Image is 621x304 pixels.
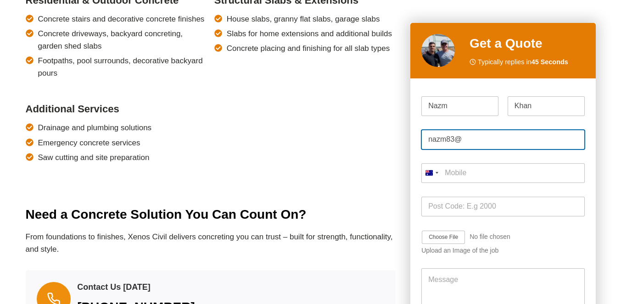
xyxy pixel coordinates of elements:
h6: Contact Us [DATE] [77,281,259,293]
h2: Get a Quote [470,34,585,53]
div: Upload an Image of the job [421,247,584,255]
input: Email [421,130,584,149]
span: Emergency concrete services [38,137,140,149]
strong: 45 Seconds [531,58,568,66]
span: Drainage and plumbing solutions [38,122,152,134]
span: Typically replies in [478,57,568,67]
span: Concrete placing and finishing for all slab types [227,42,390,55]
input: First Name [421,96,498,116]
span: Slabs for home extensions and additional builds [227,28,392,40]
span: Footpaths, pool surrounds, decorative backyard pours [38,55,207,79]
span: Saw cutting and site preparation [38,151,150,164]
p: From foundations to finishes, Xenos Civil delivers concreting you can trust – built for strength,... [26,231,396,255]
strong: Need a Concrete Solution You Can Count On? [26,207,307,221]
h4: Additional Services [26,101,207,116]
span: Concrete stairs and decorative concrete finishes [38,13,205,25]
span: House slabs, granny flat slabs, garage slabs [227,13,380,25]
button: Selected country [421,163,442,183]
span: Concrete driveways, backyard concreting, garden shed slabs [38,28,207,52]
input: Last Name [508,96,585,116]
input: Post Code: E.g 2000 [421,197,584,216]
input: Mobile [421,163,584,183]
